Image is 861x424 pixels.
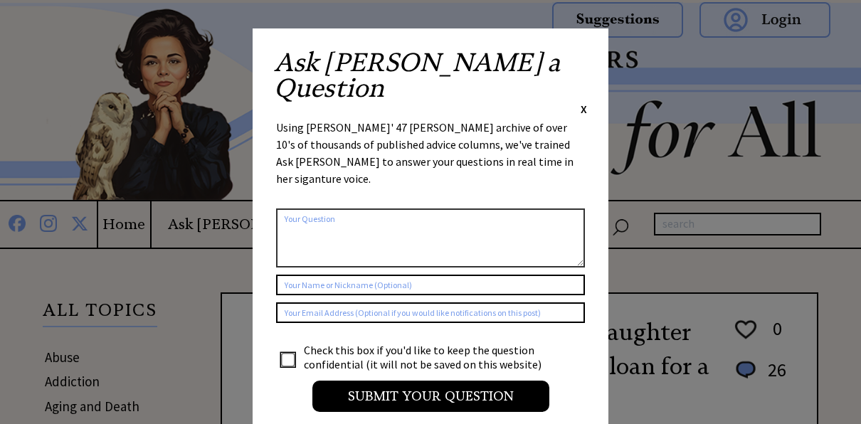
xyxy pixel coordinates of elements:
h2: Ask [PERSON_NAME] a Question [274,50,587,101]
input: Your Name or Nickname (Optional) [276,275,585,295]
input: Submit your Question [312,381,549,412]
span: X [581,102,587,116]
td: Check this box if you'd like to keep the question confidential (it will not be saved on this webs... [303,342,555,372]
input: Your Email Address (Optional if you would like notifications on this post) [276,302,585,323]
div: Using [PERSON_NAME]' 47 [PERSON_NAME] archive of over 10's of thousands of published advice colum... [276,119,585,201]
